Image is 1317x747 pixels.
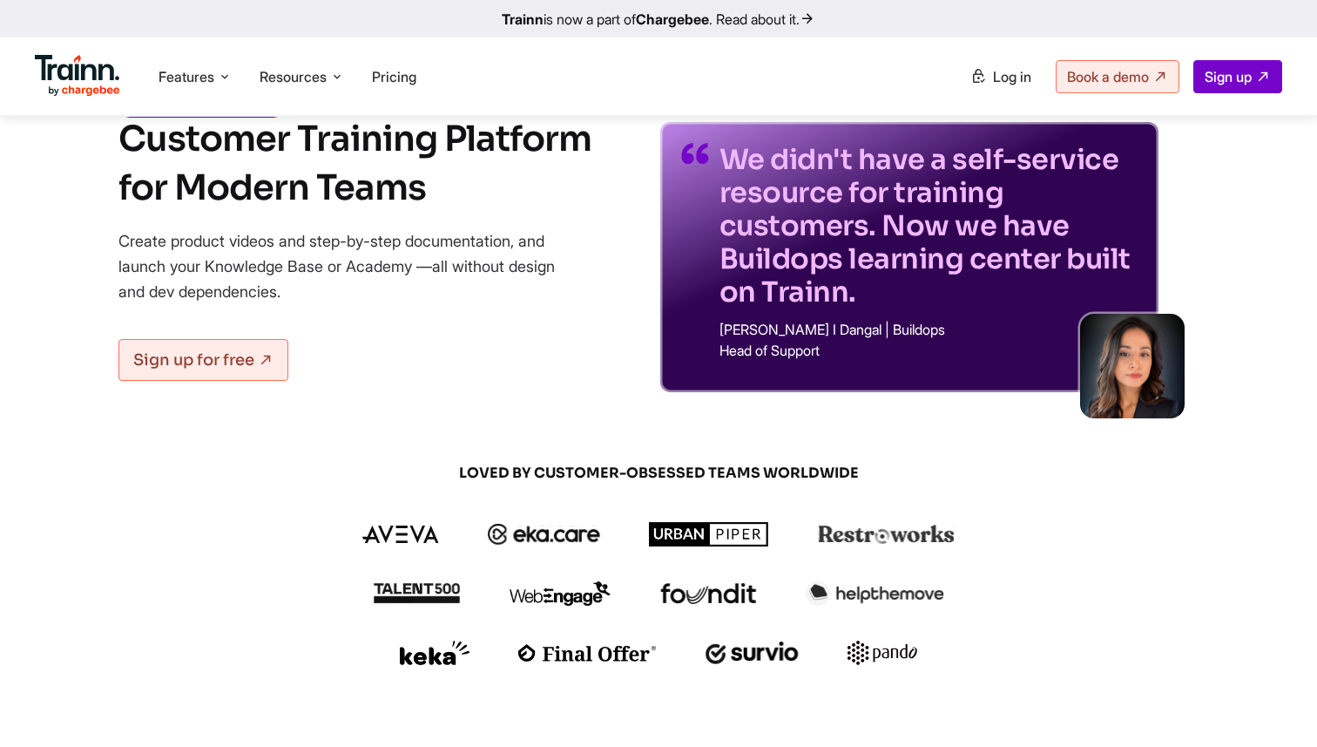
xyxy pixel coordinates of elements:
[806,581,944,606] img: helpthemove logo
[260,67,327,86] span: Resources
[1067,68,1149,85] span: Book a demo
[706,642,799,664] img: survio logo
[240,464,1077,483] span: LOVED BY CUSTOMER-OBSESSED TEAMS WORLDWIDE
[719,343,1138,357] p: Head of Support
[118,228,580,304] p: Create product videos and step-by-step documentation, and launch your Knowledge Base or Academy —...
[649,522,769,547] img: urbanpiper logo
[1205,68,1252,85] span: Sign up
[848,641,917,665] img: pando logo
[1193,60,1282,93] a: Sign up
[681,143,709,164] img: quotes-purple.41a7099.svg
[659,583,757,604] img: foundit logo
[719,323,1138,336] p: [PERSON_NAME] I Dangal | Buildops
[518,644,657,662] img: finaloffer logo
[993,68,1031,85] span: Log in
[960,61,1042,92] a: Log in
[372,68,416,85] a: Pricing
[818,525,955,544] img: restroworks logo
[1056,60,1179,93] a: Book a demo
[35,55,120,97] img: Trainn Logo
[373,582,460,604] img: talent500 logo
[159,67,214,86] span: Features
[510,581,611,606] img: webengage logo
[488,524,601,545] img: ekacare logo
[719,143,1138,309] p: We didn't have a self-service resource for training customers. Now we have Buildops learning cent...
[362,526,439,543] img: aveva logo
[400,641,469,665] img: keka logo
[118,115,591,213] h1: Customer Training Platform for Modern Teams
[118,339,288,381] a: Sign up for free
[1230,663,1317,747] iframe: Chat Widget
[502,10,544,28] b: Trainn
[1080,314,1185,418] img: sabina-buildops.d2e8138.png
[636,10,709,28] b: Chargebee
